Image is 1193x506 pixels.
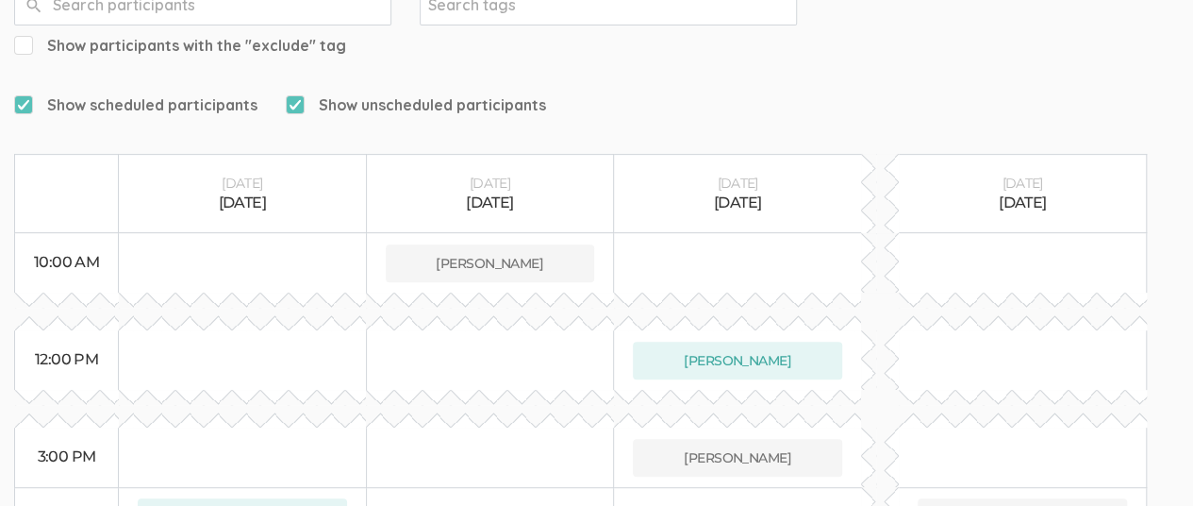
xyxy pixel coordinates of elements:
[14,35,346,57] span: Show participants with the "exclude" tag
[633,193,842,214] div: [DATE]
[34,447,99,468] div: 3:00 PM
[633,174,842,193] div: [DATE]
[34,349,99,371] div: 12:00 PM
[138,193,347,214] div: [DATE]
[386,193,595,214] div: [DATE]
[34,252,99,274] div: 10:00 AM
[138,174,347,193] div: [DATE]
[633,342,842,379] button: [PERSON_NAME]
[286,94,546,116] span: Show unscheduled participants
[386,245,595,282] button: [PERSON_NAME]
[1099,415,1193,506] iframe: Chat Widget
[386,174,595,193] div: [DATE]
[633,439,842,477] button: [PERSON_NAME]
[918,193,1127,214] div: [DATE]
[918,174,1127,193] div: [DATE]
[14,94,257,116] span: Show scheduled participants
